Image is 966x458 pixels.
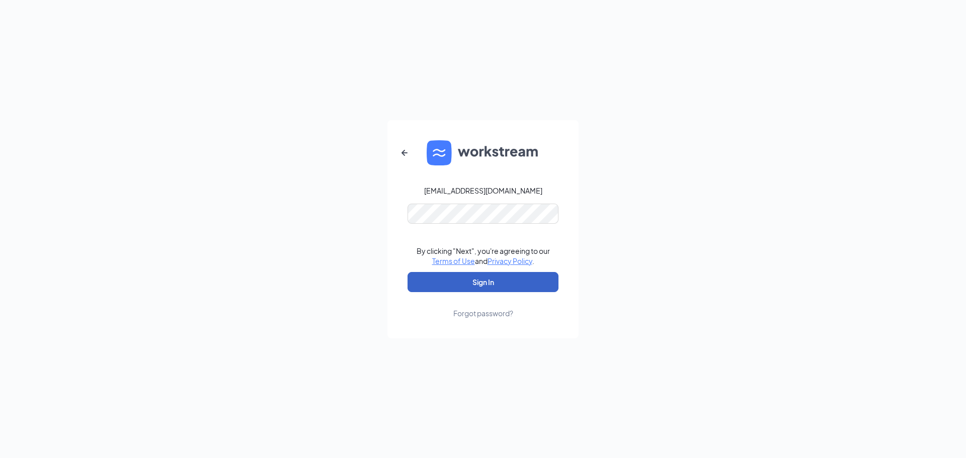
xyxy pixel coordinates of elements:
[453,308,513,318] div: Forgot password?
[453,292,513,318] a: Forgot password?
[427,140,539,165] img: WS logo and Workstream text
[417,246,550,266] div: By clicking "Next", you're agreeing to our and .
[488,256,532,265] a: Privacy Policy
[424,186,542,196] div: [EMAIL_ADDRESS][DOMAIN_NAME]
[408,272,558,292] button: Sign In
[432,256,475,265] a: Terms of Use
[392,141,417,165] button: ArrowLeftNew
[398,147,411,159] svg: ArrowLeftNew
